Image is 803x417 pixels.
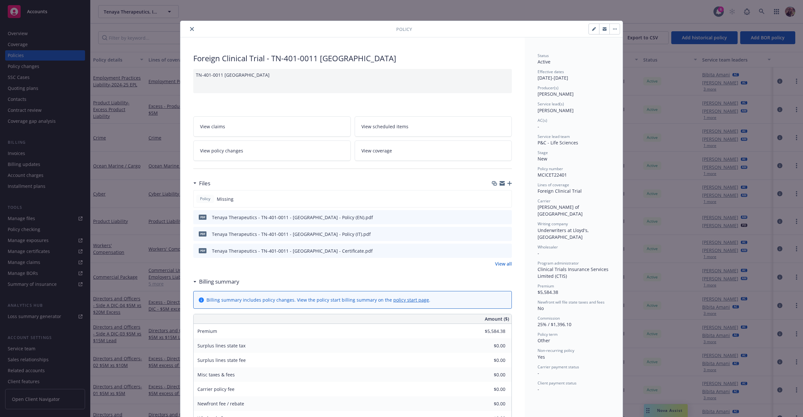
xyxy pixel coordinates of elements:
[538,182,569,188] span: Lines of coverage
[538,221,568,227] span: Writing company
[217,196,234,202] span: Missing
[361,123,408,130] span: View scheduled items
[467,326,509,336] input: 0.00
[199,215,206,219] span: pdf
[493,214,498,221] button: download file
[538,364,579,370] span: Carrier payment status
[538,386,539,392] span: -
[538,204,583,217] span: [PERSON_NAME] of [GEOGRAPHIC_DATA]
[538,321,571,327] span: 25% / $1,396.10
[361,147,392,154] span: View coverage
[538,59,550,65] span: Active
[193,116,351,137] a: View claims
[355,116,512,137] a: View scheduled items
[493,247,498,254] button: download file
[485,315,509,322] span: Amount ($)
[538,244,558,250] span: Wholesaler
[200,123,225,130] span: View claims
[538,380,577,386] span: Client payment status
[212,247,373,254] div: Tenaya Therapeutics - TN-401-0011 - [GEOGRAPHIC_DATA] - Certificate.pdf
[199,248,206,253] span: pdf
[197,343,245,349] span: Surplus lines state tax
[212,214,373,221] div: Tenaya Therapeutics - TN-401-0011 - [GEOGRAPHIC_DATA] - Policy (EN).pdf
[199,277,239,286] h3: Billing summary
[538,289,558,295] span: $5,584.38
[538,123,539,130] span: -
[193,69,512,93] div: TN-401-0011 [GEOGRAPHIC_DATA]
[193,53,512,64] div: Foreign Clinical Trial - TN-401-0011 [GEOGRAPHIC_DATA]
[495,260,512,267] a: View all
[538,150,548,155] span: Stage
[538,315,560,321] span: Commission
[538,305,544,311] span: No
[538,332,558,337] span: Policy term
[538,118,547,123] span: AC(s)
[538,107,574,113] span: [PERSON_NAME]
[538,188,610,194] div: Foreign Clinical Trial
[538,85,559,91] span: Producer(s)
[503,247,509,254] button: preview file
[538,91,574,97] span: [PERSON_NAME]
[193,141,351,161] a: View policy changes
[467,355,509,365] input: 0.00
[538,134,570,139] span: Service lead team
[538,250,539,256] span: -
[199,196,212,202] span: Policy
[538,172,567,178] span: MCICET22401
[188,25,196,33] button: close
[193,277,239,286] div: Billing summary
[493,231,498,238] button: download file
[503,214,509,221] button: preview file
[212,231,371,238] div: Tenaya Therapeutics - TN-401-0011 - [GEOGRAPHIC_DATA] - Policy (IT).pdf
[206,296,430,303] div: Billing summary includes policy changes. View the policy start billing summary on the .
[538,260,579,266] span: Program administrator
[538,370,539,376] span: -
[197,328,217,334] span: Premium
[538,283,554,289] span: Premium
[538,101,564,107] span: Service lead(s)
[538,140,578,146] span: P&C - Life Sciences
[393,297,429,303] a: policy start page
[538,156,547,162] span: New
[538,69,610,81] div: [DATE] - [DATE]
[355,141,512,161] a: View coverage
[538,299,605,305] span: Newfront will file state taxes and fees
[467,384,509,394] input: 0.00
[197,386,234,392] span: Carrier policy fee
[538,227,590,240] span: Underwriters at Lloyd's, [GEOGRAPHIC_DATA]
[467,399,509,409] input: 0.00
[538,354,545,360] span: Yes
[467,341,509,351] input: 0.00
[538,166,563,171] span: Policy number
[197,357,246,363] span: Surplus lines state fee
[538,69,564,74] span: Effective dates
[199,179,210,188] h3: Files
[199,231,206,236] span: pdf
[538,53,549,58] span: Status
[197,401,244,407] span: Newfront fee / rebate
[538,266,610,279] span: Clinical Trials Insurance Services Limited (CTIS)
[467,370,509,380] input: 0.00
[193,179,210,188] div: Files
[538,337,550,344] span: Other
[538,198,550,204] span: Carrier
[200,147,243,154] span: View policy changes
[503,231,509,238] button: preview file
[396,26,412,33] span: Policy
[538,348,574,353] span: Non-recurring policy
[197,372,235,378] span: Misc taxes & fees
